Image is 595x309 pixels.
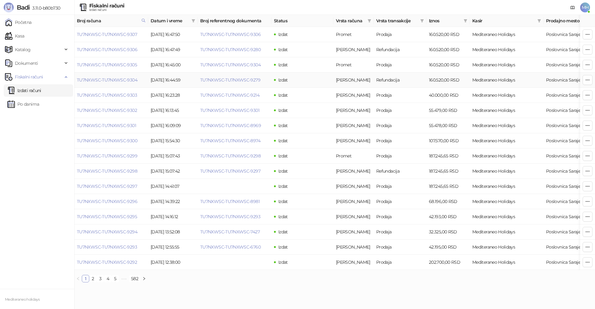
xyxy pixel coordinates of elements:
[200,92,259,98] a: TU7NXWSC-TU7NXWSC-9214
[77,168,137,174] a: TU7NXWSC-TU7NXWSC-9298
[74,57,148,73] td: TU7NXWSC-TU7NXWSC-9305
[200,62,261,68] a: TU7NXWSC-TU7NXWSC-9304
[148,148,198,164] td: [DATE] 15:07:43
[104,275,112,282] li: 4
[74,194,148,209] td: TU7NXWSC-TU7NXWSC-9296
[192,19,195,23] span: filter
[74,118,148,133] td: TU7NXWSC-TU7NXWSC-9301
[200,153,261,159] a: TU7NXWSC-TU7NXWSC-9298
[148,179,198,194] td: [DATE] 14:41:07
[74,148,148,164] td: TU7NXWSC-TU7NXWSC-9299
[74,275,82,282] button: left
[200,168,260,174] a: TU7NXWSC-TU7NXWSC-9297
[142,277,146,280] span: right
[374,255,426,270] td: Prodaja
[151,17,189,24] span: Datum i vreme
[77,123,136,128] a: TU7NXWSC-TU7NXWSC-9301
[200,108,259,113] a: TU7NXWSC-TU7NXWSC-9301
[104,275,111,282] a: 4
[426,42,470,57] td: 160.520,00 RSD
[148,133,198,148] td: [DATE] 15:54:30
[426,88,470,103] td: 40.000,00 RSD
[374,27,426,42] td: Prodaja
[580,2,590,12] span: MH
[374,118,426,133] td: Prodaja
[278,183,288,189] span: Izdat
[90,275,96,282] a: 2
[278,229,288,235] span: Izdat
[470,255,544,270] td: Mediteraneo Holidays
[77,62,137,68] a: TU7NXWSC-TU7NXWSC-9305
[97,275,104,282] a: 3
[77,17,139,24] span: Broj računa
[374,148,426,164] td: Prodaja
[148,224,198,240] td: [DATE] 13:52:08
[74,42,148,57] td: TU7NXWSC-TU7NXWSC-9306
[537,19,541,23] span: filter
[148,57,198,73] td: [DATE] 16:45:00
[374,194,426,209] td: Prodaja
[77,244,137,250] a: TU7NXWSC-TU7NXWSC-9293
[333,224,374,240] td: Avans
[74,88,148,103] td: TU7NXWSC-TU7NXWSC-9303
[470,42,544,57] td: Mediteraneo Holidays
[464,19,467,23] span: filter
[470,103,544,118] td: Mediteraneo Holidays
[148,27,198,42] td: [DATE] 16:47:50
[470,27,544,42] td: Mediteraneo Holidays
[376,17,418,24] span: Vrsta transakcije
[374,42,426,57] td: Refundacija
[470,57,544,73] td: Mediteraneo Holidays
[278,259,288,265] span: Izdat
[278,92,288,98] span: Izdat
[470,15,544,27] th: Kasir
[374,209,426,224] td: Prodaja
[374,57,426,73] td: Prodaja
[74,255,148,270] td: TU7NXWSC-TU7NXWSC-9292
[76,277,80,280] span: left
[472,17,535,24] span: Kasir
[426,164,470,179] td: 187.245,65 RSD
[5,30,24,42] a: Kasa
[374,88,426,103] td: Prodaja
[333,148,374,164] td: Promet
[148,194,198,209] td: [DATE] 14:39:22
[74,133,148,148] td: TU7NXWSC-TU7NXWSC-9300
[148,88,198,103] td: [DATE] 16:23:28
[74,15,148,27] th: Broj računa
[278,108,288,113] span: Izdat
[200,77,260,83] a: TU7NXWSC-TU7NXWSC-9279
[368,19,371,23] span: filter
[15,43,31,56] span: Katalog
[140,275,148,282] button: right
[374,240,426,255] td: Prodaja
[77,214,137,219] a: TU7NXWSC-TU7NXWSC-9295
[200,32,261,37] a: TU7NXWSC-TU7NXWSC-9306
[200,244,261,250] a: TU7NXWSC-TU7NXWSC-6760
[77,77,137,83] a: TU7NXWSC-TU7NXWSC-9304
[470,88,544,103] td: Mediteraneo Holidays
[333,27,374,42] td: Promet
[17,4,30,11] span: Badi
[74,164,148,179] td: TU7NXWSC-TU7NXWSC-9298
[74,103,148,118] td: TU7NXWSC-TU7NXWSC-9302
[278,62,288,68] span: Izdat
[333,164,374,179] td: Avans
[336,17,365,24] span: Vrsta računa
[112,275,119,282] a: 5
[77,92,137,98] a: TU7NXWSC-TU7NXWSC-9303
[89,275,97,282] li: 2
[148,240,198,255] td: [DATE] 12:55:55
[333,118,374,133] td: Avans
[536,16,542,25] span: filter
[74,209,148,224] td: TU7NXWSC-TU7NXWSC-9295
[278,199,288,204] span: Izdat
[129,275,140,282] a: 582
[462,16,469,25] span: filter
[333,133,374,148] td: Avans
[82,275,89,282] li: 1
[333,240,374,255] td: Avans
[30,5,60,11] span: 3.11.0-b80b730
[77,138,137,143] a: TU7NXWSC-TU7NXWSC-9300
